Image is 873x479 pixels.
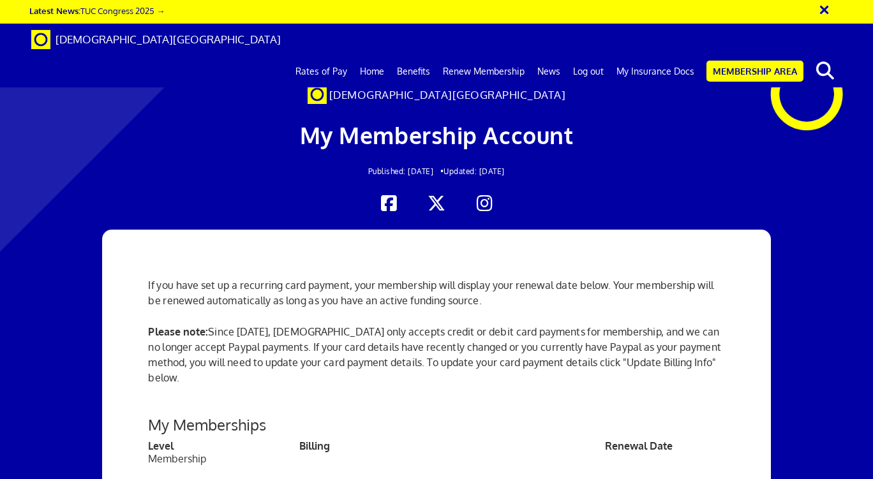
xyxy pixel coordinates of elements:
[22,24,290,55] a: Brand [DEMOGRAPHIC_DATA][GEOGRAPHIC_DATA]
[329,88,566,101] span: [DEMOGRAPHIC_DATA][GEOGRAPHIC_DATA]
[29,5,165,16] a: Latest News:TUC Congress 2025 →
[148,324,724,401] p: Since [DATE], [DEMOGRAPHIC_DATA] only accepts credit or debit card payments for membership, and w...
[148,325,208,338] strong: Please note:
[148,416,724,433] h3: My Memberships
[567,55,610,87] a: Log out
[300,121,574,149] span: My Membership Account
[299,439,605,452] th: Billing
[56,33,281,46] span: [DEMOGRAPHIC_DATA][GEOGRAPHIC_DATA]
[29,5,80,16] strong: Latest News:
[148,277,724,308] p: If you have set up a recurring card payment, your membership will display your renewal date below...
[354,55,391,87] a: Home
[436,55,531,87] a: Renew Membership
[806,57,845,84] button: search
[531,55,567,87] a: News
[605,439,725,452] th: Renewal Date
[368,166,444,176] span: Published: [DATE] •
[610,55,701,87] a: My Insurance Docs
[170,167,703,175] h2: Updated: [DATE]
[391,55,436,87] a: Benefits
[148,439,299,452] th: Level
[706,61,803,82] a: Membership Area
[289,55,354,87] a: Rates of Pay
